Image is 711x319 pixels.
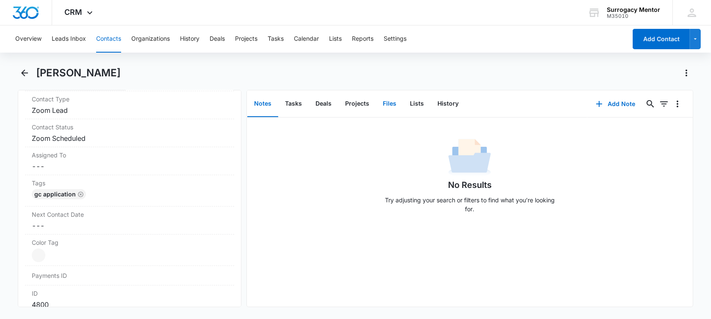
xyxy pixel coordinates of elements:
[18,66,31,80] button: Back
[32,95,227,104] label: Contact Type
[644,97,657,111] button: Search...
[32,221,227,231] dd: ---
[15,25,41,53] button: Overview
[671,97,684,111] button: Overflow Menu
[32,210,227,219] label: Next Contact Date
[25,147,234,175] div: Assigned To---
[633,29,690,49] button: Add Contact
[657,97,671,111] button: Filters
[607,13,660,19] div: account id
[52,25,86,53] button: Leads Inbox
[65,8,83,17] span: CRM
[338,91,376,117] button: Projects
[32,189,86,199] div: GC Application
[180,25,199,53] button: History
[587,94,644,114] button: Add Note
[32,133,227,143] dd: Zoom Scheduled
[235,25,257,53] button: Projects
[25,285,234,313] div: ID4800
[403,91,431,117] button: Lists
[25,266,234,285] div: Payments ID
[294,25,319,53] button: Calendar
[32,271,80,280] dt: Payments ID
[32,299,227,310] dd: 4800
[32,151,227,159] label: Assigned To
[247,91,278,117] button: Notes
[309,91,338,117] button: Deals
[680,66,693,80] button: Actions
[329,25,342,53] button: Lists
[96,25,121,53] button: Contacts
[77,191,83,197] button: Remove
[210,25,225,53] button: Deals
[32,105,227,115] dd: Zoom Lead
[25,91,234,119] div: Contact TypeZoom Lead
[25,207,234,235] div: Next Contact Date---
[32,161,227,171] dd: ---
[25,175,234,207] div: TagsGC ApplicationRemove
[352,25,373,53] button: Reports
[448,136,491,179] img: No Data
[376,91,403,117] button: Files
[131,25,170,53] button: Organizations
[268,25,284,53] button: Tasks
[384,25,407,53] button: Settings
[32,123,227,132] label: Contact Status
[381,196,559,213] p: Try adjusting your search or filters to find what you’re looking for.
[32,179,227,187] label: Tags
[32,238,227,247] label: Color Tag
[607,6,660,13] div: account name
[25,235,234,266] div: Color Tag
[448,179,492,191] h1: No Results
[36,67,121,79] h1: [PERSON_NAME]
[25,119,234,147] div: Contact StatusZoom Scheduled
[431,91,465,117] button: History
[278,91,309,117] button: Tasks
[32,289,227,298] dt: ID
